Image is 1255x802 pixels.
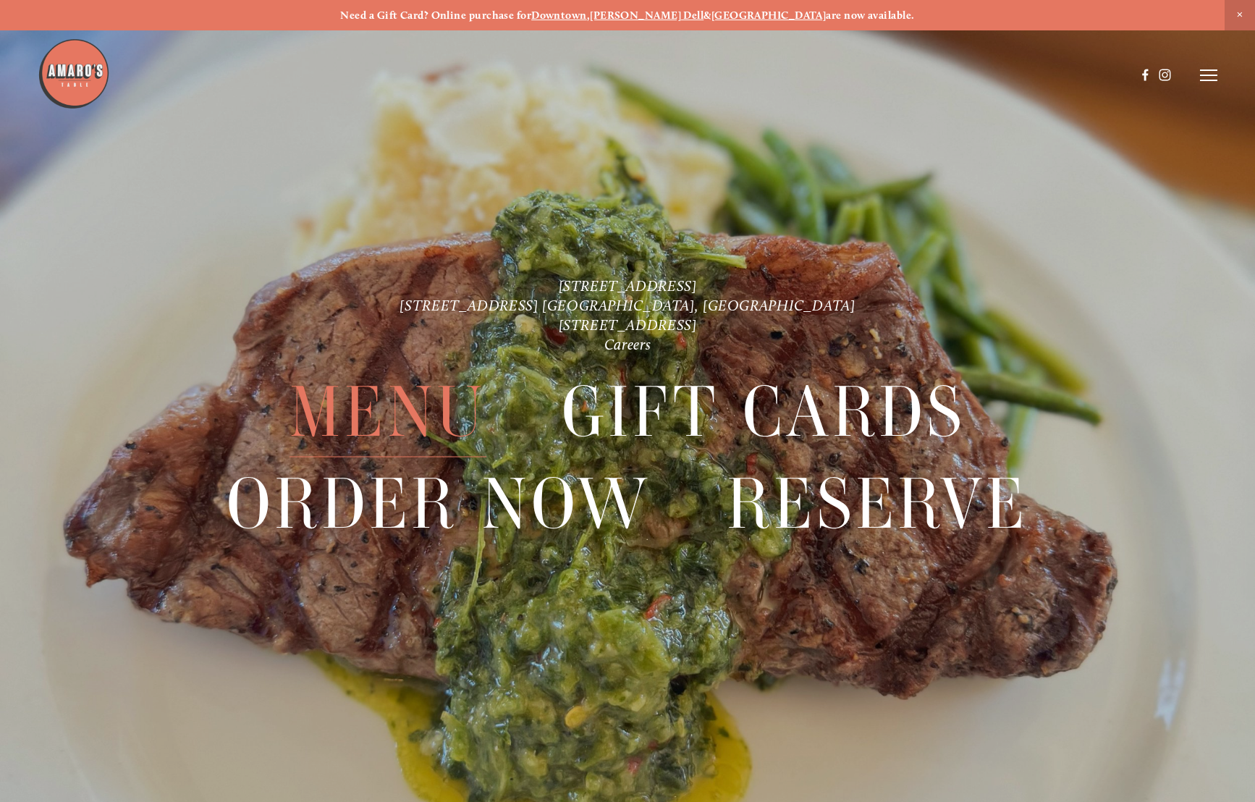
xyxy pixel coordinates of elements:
span: Reserve [727,459,1028,549]
a: [STREET_ADDRESS] [559,277,697,295]
a: Reserve [727,459,1028,549]
strong: , [587,9,590,22]
a: Gift Cards [562,367,965,457]
a: [STREET_ADDRESS] [559,316,697,334]
img: Amaro's Table [38,38,110,110]
span: Order Now [227,459,651,549]
a: Order Now [227,459,651,549]
a: Downtown [531,9,587,22]
strong: are now available. [826,9,914,22]
strong: & [703,9,711,22]
a: [GEOGRAPHIC_DATA] [711,9,827,22]
a: Menu [290,367,487,457]
a: Careers [604,335,651,353]
a: [STREET_ADDRESS] [GEOGRAPHIC_DATA], [GEOGRAPHIC_DATA] [400,296,855,314]
strong: Need a Gift Card? Online purchase for [340,9,531,22]
a: [PERSON_NAME] Dell [590,9,703,22]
